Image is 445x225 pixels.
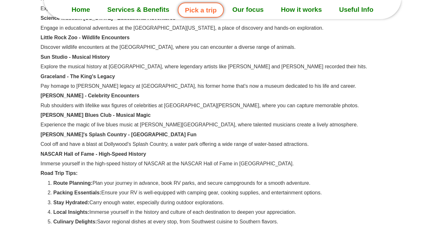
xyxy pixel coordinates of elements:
strong: NASCAR Hall of Fame - High-Speed History [41,151,146,157]
strong: Graceland - The King's Legacy [41,74,115,79]
p: Engage in educational adventures at the [GEOGRAPHIC_DATA][US_STATE], a place of discovery and han... [41,26,404,31]
a: Services & Benefits [99,2,178,18]
a: Pick a trip [178,3,223,18]
p: Discover wildlife encounters at the [GEOGRAPHIC_DATA], where you can encounter a diverse range of... [41,45,404,50]
a: Our focus [224,2,272,18]
p: Cool off and have a blast at Dollywood's Splash Country, a water park offering a wide range of wa... [41,142,404,147]
strong: Route Planning: [53,180,93,186]
p: Explore the musical history at [GEOGRAPHIC_DATA], where legendary artists like [PERSON_NAME] and ... [41,64,404,69]
p: Plan your journey in advance, book RV parks, and secure campgrounds for a smooth adventure. [53,181,404,186]
strong: Sun Studio - Musical History [41,54,110,60]
strong: Road Trip Tips: [41,170,78,176]
p: Immerse yourself in the high-speed history of NASCAR at the NASCAR Hall of Fame in [GEOGRAPHIC_DA... [41,161,404,166]
a: How it works [272,2,330,18]
strong: Little Rock Zoo - Wildlife Encounters [41,35,130,40]
strong: Packing Essentials: [53,190,101,195]
strong: Local Insights: [53,209,89,215]
strong: Stay Hydrated: [53,200,89,205]
p: Immerse yourself in the history and culture of each destination to deepen your appreciation. [53,210,404,215]
p: Experience the magic of live blues music at [PERSON_NAME][GEOGRAPHIC_DATA], where talented musici... [41,122,404,127]
p: Ensure your RV is well-equipped with camping gear, cooking supplies, and entertainment options. [53,190,404,195]
a: Useful Info [330,2,382,18]
strong: [PERSON_NAME] - Celebrity Encounters [41,93,139,98]
p: Savor regional dishes at every stop, from Southwest cuisine to Southern flavors. [53,219,404,224]
nav: Menu [44,2,401,18]
p: Carry enough water, especially during outdoor explorations. [53,200,404,205]
strong: [PERSON_NAME] Blues Club - Musical Magic [41,112,151,118]
strong: Culinary Delights: [53,219,97,224]
strong: [PERSON_NAME]'s Splash Country - [GEOGRAPHIC_DATA] Fun [41,132,197,137]
a: Home [63,2,99,18]
p: Pay homage to [PERSON_NAME] legacy at [GEOGRAPHIC_DATA], his former home that's now a museum dedi... [41,84,404,89]
p: Rub shoulders with lifelike wax figures of celebrities at [GEOGRAPHIC_DATA][PERSON_NAME], where y... [41,103,404,108]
